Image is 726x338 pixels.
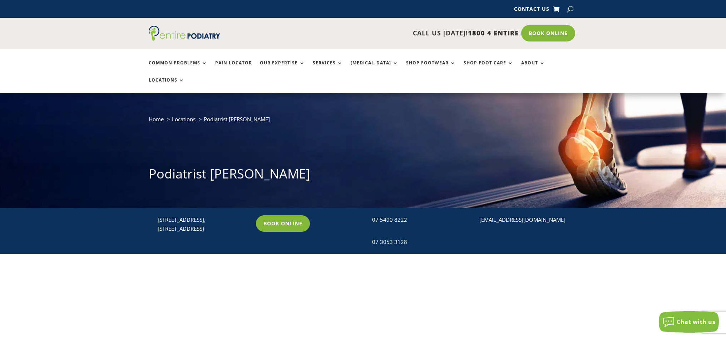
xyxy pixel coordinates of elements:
[215,60,252,76] a: Pain Locator
[149,78,184,93] a: Locations
[372,215,464,225] div: 07 5490 8222
[521,25,575,41] a: Book Online
[677,318,715,326] span: Chat with us
[149,26,220,41] img: logo (1)
[149,116,164,123] a: Home
[468,29,519,37] span: 1800 4 ENTIRE
[260,60,305,76] a: Our Expertise
[514,6,549,14] a: Contact Us
[406,60,456,76] a: Shop Footwear
[521,60,545,76] a: About
[149,60,207,76] a: Common Problems
[149,165,578,186] h1: Podiatrist [PERSON_NAME]
[464,60,513,76] a: Shop Foot Care
[149,114,578,129] nav: breadcrumb
[659,311,719,333] button: Chat with us
[158,215,250,234] p: [STREET_ADDRESS], [STREET_ADDRESS]
[248,29,519,38] p: CALL US [DATE]!
[204,116,270,123] span: Podiatrist [PERSON_NAME]
[313,60,343,76] a: Services
[172,116,196,123] a: Locations
[149,35,220,42] a: Entire Podiatry
[479,216,566,223] a: [EMAIL_ADDRESS][DOMAIN_NAME]
[256,215,310,232] a: Book Online
[372,237,464,247] div: 07 3053 3128
[351,60,398,76] a: [MEDICAL_DATA]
